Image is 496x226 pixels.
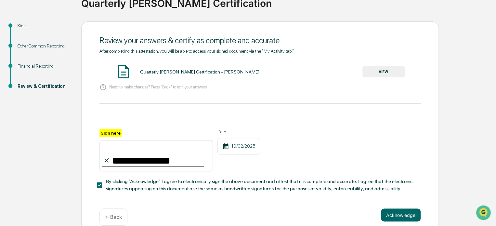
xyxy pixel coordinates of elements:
a: 🗄️Attestations [45,79,83,91]
a: 🔎Data Lookup [4,92,44,103]
button: Start new chat [111,52,118,60]
span: By clicking "Acknowledge" I agree to electronically sign the above document and attest that it is... [106,178,415,193]
p: Need to make changes? Press "Back" to edit your answers [109,85,207,89]
div: Start new chat [22,50,107,56]
span: Preclearance [13,82,42,88]
div: 🔎 [7,95,12,100]
div: 10/02/2025 [217,138,260,154]
span: Data Lookup [13,94,41,101]
span: After completing this attestation, you will be able to access your signed document via the "My Ac... [99,48,294,54]
div: Quarterly [PERSON_NAME] Certification - [PERSON_NAME] [140,69,259,74]
div: Financial Reporting [18,63,71,70]
span: Attestations [54,82,81,88]
div: 🖐️ [7,83,12,88]
label: Date [217,129,260,134]
button: Acknowledge [381,208,421,221]
img: Document Icon [115,63,132,80]
a: Powered byPylon [46,110,79,115]
div: Start [18,22,71,29]
label: Sign here [99,129,122,137]
button: VIEW [362,66,405,77]
iframe: Open customer support [475,205,493,222]
a: 🖐️Preclearance [4,79,45,91]
span: Pylon [65,110,79,115]
div: Review your answers & certify as complete and accurate [99,36,421,45]
div: Review & Certification [18,83,71,90]
div: 🗄️ [47,83,52,88]
div: We're available if you need us! [22,56,82,61]
p: ← Back [105,214,122,220]
p: How can we help? [7,14,118,24]
img: 1746055101610-c473b297-6a78-478c-a979-82029cc54cd1 [7,50,18,61]
div: Other Common Reporting [18,43,71,49]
